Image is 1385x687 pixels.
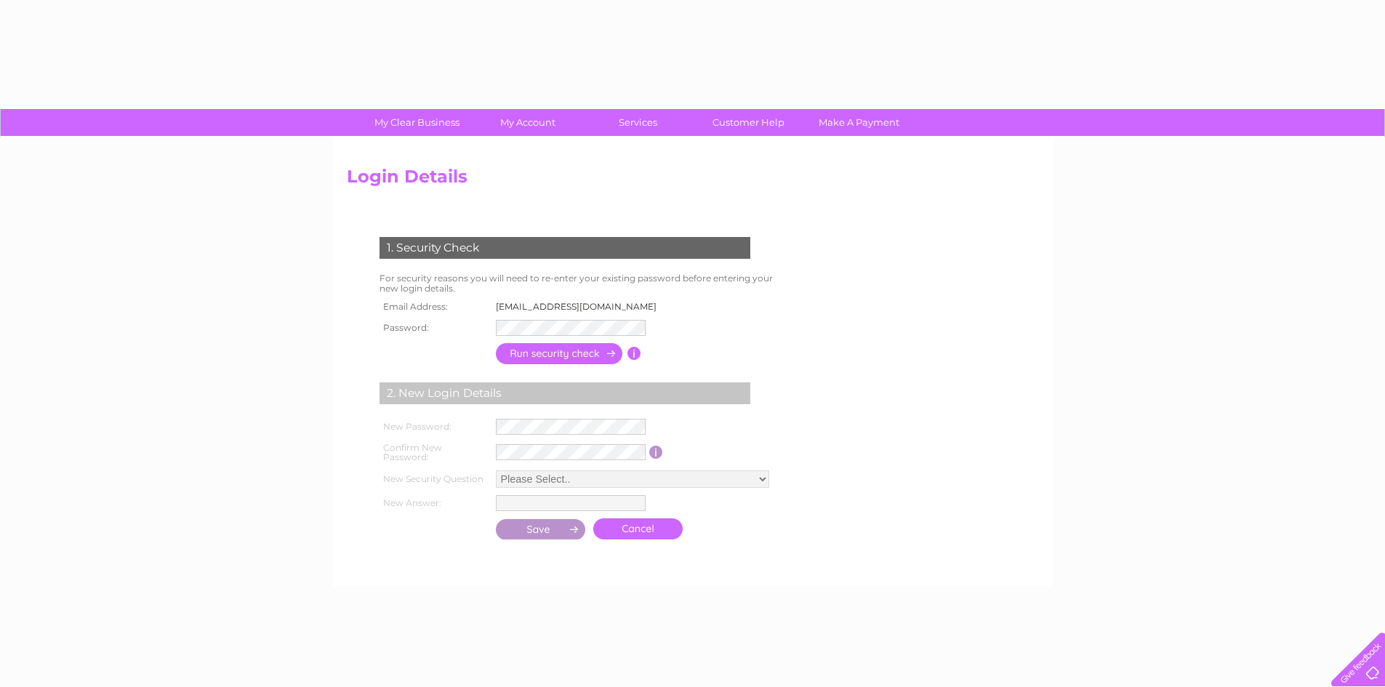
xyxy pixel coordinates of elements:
[578,109,698,136] a: Services
[467,109,587,136] a: My Account
[496,519,586,539] input: Submit
[376,297,492,316] th: Email Address:
[376,467,492,491] th: New Security Question
[380,237,750,259] div: 1. Security Check
[799,109,919,136] a: Make A Payment
[649,446,663,459] input: Information
[492,297,669,316] td: [EMAIL_ADDRESS][DOMAIN_NAME]
[627,347,641,360] input: Information
[357,109,477,136] a: My Clear Business
[376,438,492,467] th: Confirm New Password:
[593,518,683,539] a: Cancel
[689,109,808,136] a: Customer Help
[376,491,492,515] th: New Answer:
[376,270,789,297] td: For security reasons you will need to re-enter your existing password before entering your new lo...
[347,166,1039,194] h2: Login Details
[376,316,492,340] th: Password:
[380,382,750,404] div: 2. New Login Details
[376,415,492,438] th: New Password:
